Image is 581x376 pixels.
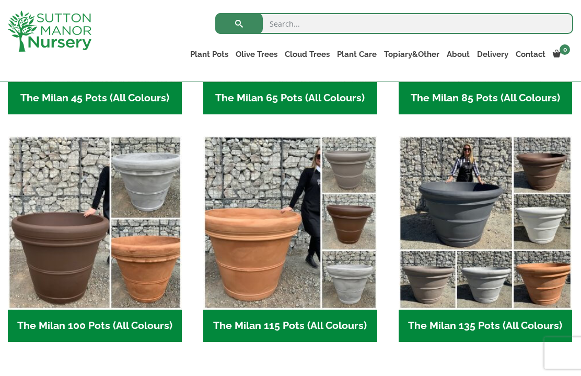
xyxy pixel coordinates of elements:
h2: The Milan 85 Pots (All Colours) [399,82,573,114]
img: The Milan 135 Pots (All Colours) [399,136,573,310]
a: 0 [549,47,573,62]
a: Contact [512,47,549,62]
h2: The Milan 65 Pots (All Colours) [203,82,377,114]
h2: The Milan 45 Pots (All Colours) [8,82,182,114]
h2: The Milan 135 Pots (All Colours) [399,310,573,342]
a: Visit product category The Milan 135 Pots (All Colours) [399,136,573,342]
h2: The Milan 100 Pots (All Colours) [8,310,182,342]
a: Olive Trees [232,47,281,62]
img: The Milan 100 Pots (All Colours) [8,136,182,310]
a: Delivery [473,47,512,62]
a: Plant Pots [187,47,232,62]
a: Topiary&Other [380,47,443,62]
img: The Milan 115 Pots (All Colours) [203,136,377,310]
a: About [443,47,473,62]
span: 0 [560,44,570,55]
a: Visit product category The Milan 100 Pots (All Colours) [8,136,182,342]
img: logo [8,10,91,52]
h2: The Milan 115 Pots (All Colours) [203,310,377,342]
input: Search... [215,13,573,34]
a: Visit product category The Milan 115 Pots (All Colours) [203,136,377,342]
a: Cloud Trees [281,47,333,62]
a: Plant Care [333,47,380,62]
